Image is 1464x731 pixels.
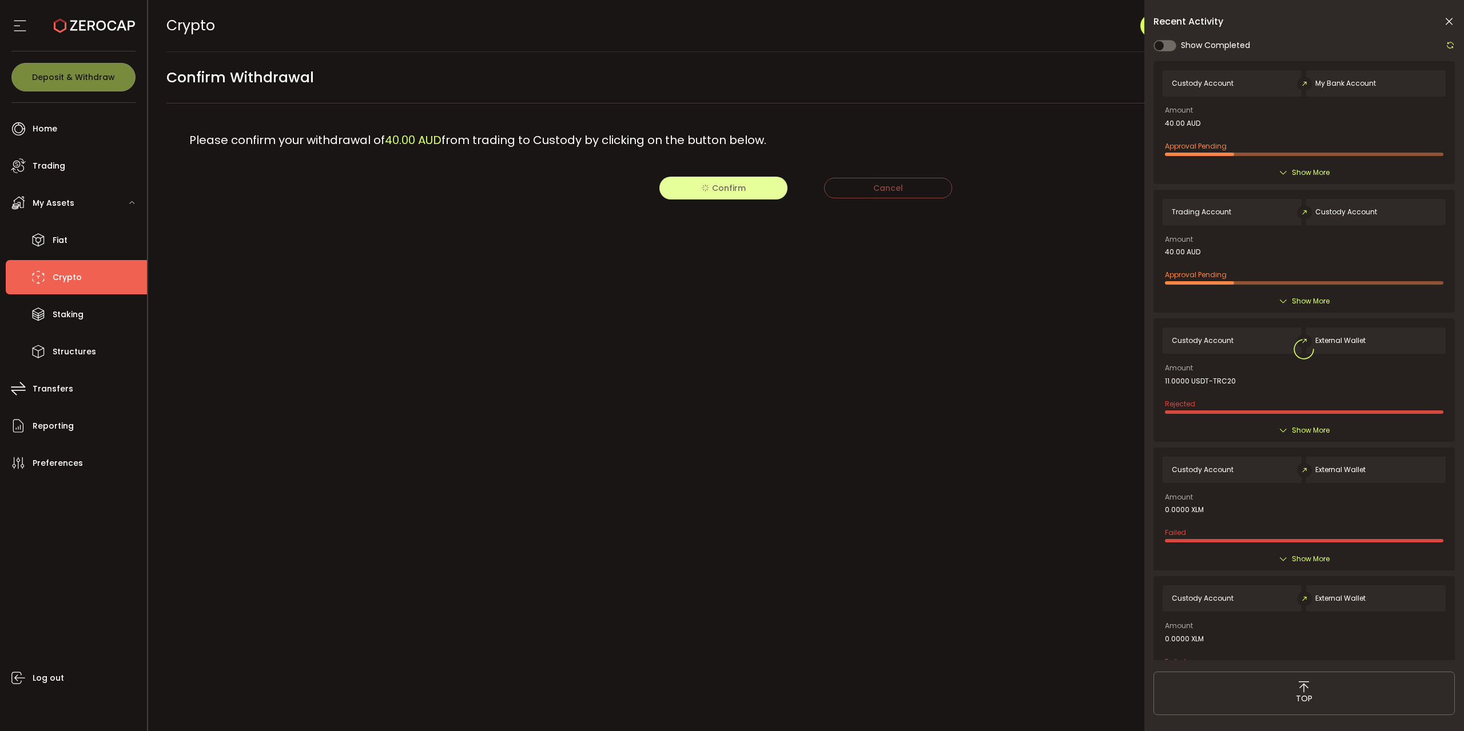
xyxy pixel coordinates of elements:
button: Verify Your Identity [1140,14,1259,37]
span: My Assets [33,195,74,211]
span: Home [33,121,57,137]
span: Transfers [33,381,73,397]
span: TOP [1296,693,1312,705]
span: Cancel [873,182,903,194]
span: Crypto [166,15,215,35]
span: Log out [33,670,64,686]
span: 40.00 AUD [385,132,441,148]
span: Crypto [53,269,82,286]
span: Reporting [33,418,74,434]
span: from trading to Custody by clicking on the button below. [441,132,766,148]
button: Cancel [824,178,952,198]
span: Confirm Withdrawal [166,65,314,90]
div: 聊天小组件 [1325,608,1464,731]
span: Staking [53,306,83,323]
span: Fiat [53,232,67,249]
span: Please confirm your withdrawal of [189,132,385,148]
span: Preferences [33,455,83,472]
iframe: Chat Widget [1325,608,1464,731]
span: Trading [33,158,65,174]
span: Structures [53,343,96,360]
button: Deposit & Withdraw [11,63,136,91]
span: Deposit & Withdraw [32,73,115,81]
span: Recent Activity [1153,17,1223,26]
